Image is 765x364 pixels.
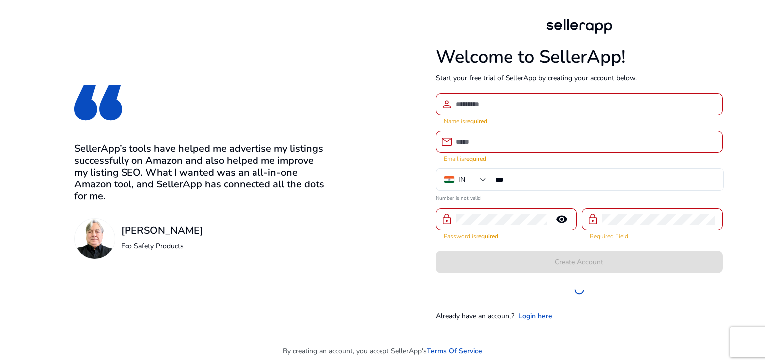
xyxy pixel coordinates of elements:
[476,232,498,240] strong: required
[436,192,723,202] mat-error: Number is not valid
[121,241,203,251] p: Eco Safety Products
[518,311,552,321] a: Login here
[590,230,715,241] mat-error: Required Field
[464,155,486,163] strong: required
[441,98,453,110] span: person
[436,46,723,68] h1: Welcome to SellerApp!
[74,143,329,202] h3: SellerApp’s tools have helped me advertise my listings successfully on Amazon and also helped me ...
[441,213,453,225] span: lock
[465,117,487,125] strong: required
[441,136,453,148] span: email
[444,115,715,126] mat-error: Name is
[587,213,599,225] span: lock
[458,174,465,185] div: IN
[550,213,574,225] mat-icon: remove_red_eye
[427,346,482,356] a: Terms Of Service
[444,230,569,241] mat-error: Password is
[444,153,715,163] mat-error: Email is
[436,311,514,321] p: Already have an account?
[436,73,723,83] p: Start your free trial of SellerApp by creating your account below.
[121,225,203,237] h3: [PERSON_NAME]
